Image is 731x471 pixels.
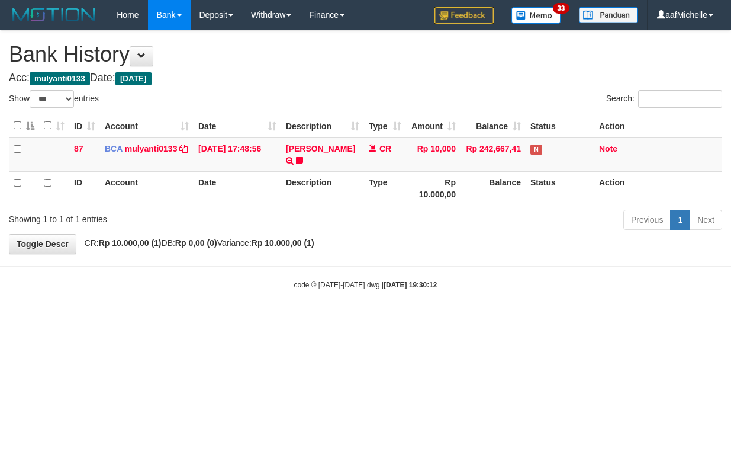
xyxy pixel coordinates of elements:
[9,234,76,254] a: Toggle Descr
[530,145,542,155] span: Has Note
[379,144,391,153] span: CR
[406,137,461,172] td: Rp 10,000
[30,90,74,108] select: Showentries
[461,137,526,172] td: Rp 242,667,41
[294,281,437,289] small: code © [DATE]-[DATE] dwg |
[175,238,217,248] strong: Rp 0,00 (0)
[9,209,296,225] div: Showing 1 to 1 of 1 entries
[461,171,526,205] th: Balance
[526,171,594,205] th: Status
[434,7,494,24] img: Feedback.jpg
[194,171,281,205] th: Date
[30,72,90,85] span: mulyanti0133
[599,144,617,153] a: Note
[638,90,722,108] input: Search:
[511,7,561,24] img: Button%20Memo.svg
[194,114,281,137] th: Date: activate to sort column ascending
[623,210,671,230] a: Previous
[9,114,39,137] th: : activate to sort column descending
[364,114,406,137] th: Type: activate to sort column ascending
[594,114,722,137] th: Action
[179,144,188,153] a: Copy mulyanti0133 to clipboard
[461,114,526,137] th: Balance: activate to sort column ascending
[79,238,314,248] span: CR: DB: Variance:
[115,72,152,85] span: [DATE]
[526,114,594,137] th: Status
[606,90,722,108] label: Search:
[99,238,162,248] strong: Rp 10.000,00 (1)
[9,72,722,84] h4: Acc: Date:
[406,171,461,205] th: Rp 10.000,00
[252,238,314,248] strong: Rp 10.000,00 (1)
[553,3,569,14] span: 33
[286,144,355,153] a: [PERSON_NAME]
[579,7,638,23] img: panduan.png
[100,114,194,137] th: Account: activate to sort column ascending
[69,171,100,205] th: ID
[105,144,123,153] span: BCA
[690,210,722,230] a: Next
[594,171,722,205] th: Action
[364,171,406,205] th: Type
[670,210,690,230] a: 1
[74,144,83,153] span: 87
[100,171,194,205] th: Account
[9,90,99,108] label: Show entries
[9,43,722,66] h1: Bank History
[281,171,364,205] th: Description
[281,114,364,137] th: Description: activate to sort column ascending
[406,114,461,137] th: Amount: activate to sort column ascending
[39,114,69,137] th: : activate to sort column ascending
[9,6,99,24] img: MOTION_logo.png
[194,137,281,172] td: [DATE] 17:48:56
[125,144,178,153] a: mulyanti0133
[384,281,437,289] strong: [DATE] 19:30:12
[69,114,100,137] th: ID: activate to sort column ascending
